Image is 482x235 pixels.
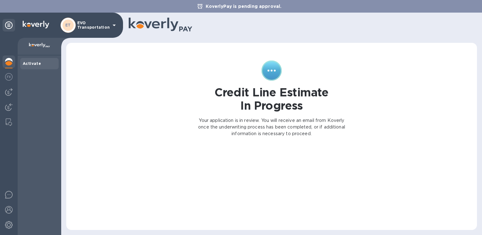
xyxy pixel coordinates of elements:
b: Activate [23,61,41,66]
p: Your application is in review. You will receive an email from Koverly once the underwriting proce... [197,117,346,137]
h1: Credit Line Estimate In Progress [215,86,329,112]
img: Foreign exchange [5,73,13,81]
p: EVO Transportation [77,21,109,30]
p: KoverlyPay is pending approval. [203,3,285,9]
div: Unpin categories [3,19,15,32]
img: Logo [23,21,49,28]
b: ET [65,23,71,27]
